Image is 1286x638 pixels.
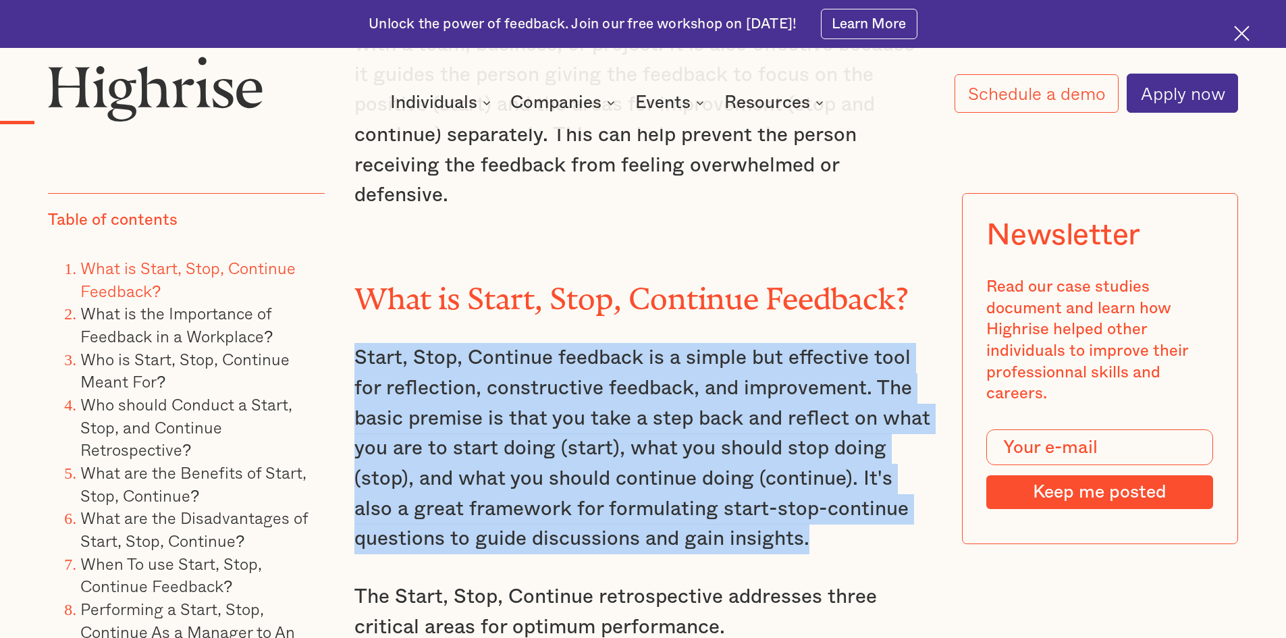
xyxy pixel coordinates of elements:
div: Resources [724,95,810,111]
a: When To use Start, Stop, Continue Feedback? [80,550,262,598]
div: Events [635,95,708,111]
a: What are the Disadvantages of Start, Stop, Continue? [80,505,308,553]
a: Schedule a demo [955,74,1119,113]
div: Events [635,95,691,111]
h2: What is Start, Stop, Continue Feedback? [354,275,932,309]
div: Companies [510,95,619,111]
a: What is Start, Stop, Continue Feedback? [80,255,296,303]
input: Your e-mail [986,429,1213,466]
img: Cross icon [1234,26,1250,41]
p: Start, Stop, Continue feedback is a simple but effective tool for reflection, constructive feedba... [354,343,932,554]
form: Modal Form [986,429,1213,509]
a: Who is Start, Stop, Continue Meant For? [80,346,290,394]
div: Individuals [390,95,477,111]
input: Keep me posted [986,475,1213,509]
div: Unlock the power of feedback. Join our free workshop on [DATE]! [369,15,797,34]
div: Read our case studies document and learn how Highrise helped other individuals to improve their p... [986,277,1213,405]
div: Individuals [390,95,495,111]
div: Newsletter [986,217,1140,252]
a: What are the Benefits of Start, Stop, Continue? [80,460,306,508]
a: Learn More [821,9,917,39]
a: What is the Importance of Feedback in a Workplace? [80,300,273,348]
img: Highrise logo [48,56,263,121]
div: Companies [510,95,601,111]
a: Who should Conduct a Start, Stop, and Continue Retrospective? [80,392,292,462]
a: Apply now [1127,74,1238,113]
div: Resources [724,95,828,111]
div: Table of contents [48,210,178,232]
